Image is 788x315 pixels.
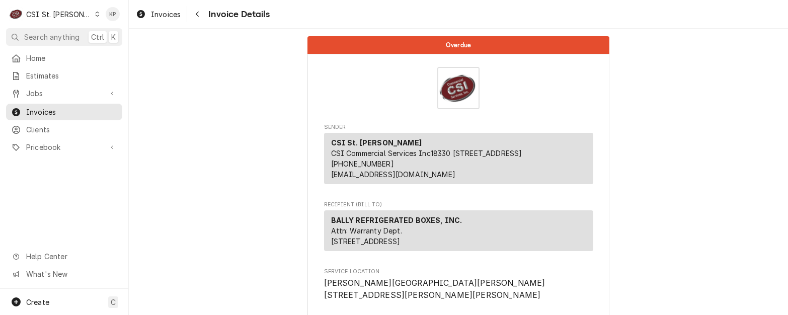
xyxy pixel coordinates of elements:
[151,9,181,20] span: Invoices
[26,88,102,99] span: Jobs
[26,70,117,81] span: Estimates
[6,248,122,265] a: Go to Help Center
[6,85,122,102] a: Go to Jobs
[324,201,593,256] div: Invoice Recipient
[6,104,122,120] a: Invoices
[26,298,49,306] span: Create
[331,216,462,224] strong: BALLY REFRIGERATED BOXES, INC.
[6,28,122,46] button: Search anythingCtrlK
[106,7,120,21] div: Kym Parson's Avatar
[446,42,471,48] span: Overdue
[6,50,122,66] a: Home
[307,36,609,54] div: Status
[26,124,117,135] span: Clients
[91,32,104,42] span: Ctrl
[6,139,122,155] a: Go to Pricebook
[324,268,593,276] span: Service Location
[189,6,205,22] button: Navigate back
[324,201,593,209] span: Recipient (Bill To)
[132,6,185,23] a: Invoices
[9,7,23,21] div: CSI St. Louis's Avatar
[324,278,545,300] span: [PERSON_NAME][GEOGRAPHIC_DATA][PERSON_NAME] [STREET_ADDRESS][PERSON_NAME][PERSON_NAME]
[111,32,116,42] span: K
[111,297,116,307] span: C
[324,123,593,189] div: Invoice Sender
[26,269,116,279] span: What's New
[26,251,116,262] span: Help Center
[437,67,480,109] img: Logo
[324,123,593,131] span: Sender
[24,32,80,42] span: Search anything
[6,121,122,138] a: Clients
[324,133,593,184] div: Sender
[324,133,593,188] div: Sender
[26,9,92,20] div: CSI St. [PERSON_NAME]
[205,8,269,21] span: Invoice Details
[331,226,402,246] span: Attn: Warranty Dept. [STREET_ADDRESS]
[331,170,455,179] a: [EMAIL_ADDRESS][DOMAIN_NAME]
[9,7,23,21] div: C
[331,160,394,168] a: [PHONE_NUMBER]
[324,268,593,301] div: Service Location
[6,266,122,282] a: Go to What's New
[6,67,122,84] a: Estimates
[331,138,422,147] strong: CSI St. [PERSON_NAME]
[324,210,593,255] div: Recipient (Bill To)
[324,210,593,251] div: Recipient (Bill To)
[324,277,593,301] span: Service Location
[331,149,522,157] span: CSI Commercial Services Inc18330 [STREET_ADDRESS]
[26,53,117,63] span: Home
[106,7,120,21] div: KP
[26,142,102,152] span: Pricebook
[26,107,117,117] span: Invoices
